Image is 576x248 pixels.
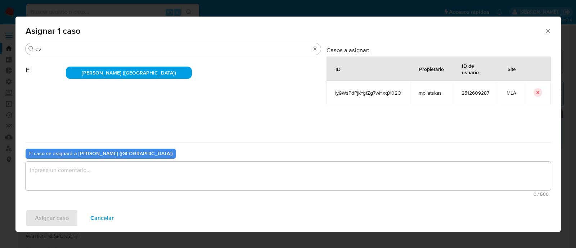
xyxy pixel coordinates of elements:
[312,46,318,52] button: Borrar
[335,90,401,96] span: ly9WsPdPjkYgtZg7wHxqX02O
[82,69,176,76] span: [PERSON_NAME] ([GEOGRAPHIC_DATA])
[419,90,444,96] span: mpliatskas
[81,209,123,227] button: Cancelar
[410,60,453,77] div: Propietario
[90,210,114,226] span: Cancelar
[544,27,551,34] button: Cerrar ventana
[28,192,549,197] span: Máximo 500 caracteres
[15,17,561,232] div: assign-modal
[327,60,349,77] div: ID
[453,57,498,81] div: ID de usuario
[462,90,489,96] span: 2512609287
[66,67,192,79] div: [PERSON_NAME] ([GEOGRAPHIC_DATA])
[534,88,542,97] button: icon-button
[36,46,311,53] input: Buscar analista
[28,150,173,157] b: El caso se asignará a [PERSON_NAME] ([GEOGRAPHIC_DATA])
[26,55,66,75] span: E
[327,46,551,54] h3: Casos a asignar:
[507,90,516,96] span: MLA
[499,60,525,77] div: Site
[26,27,545,35] span: Asignar 1 caso
[28,46,34,52] button: Buscar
